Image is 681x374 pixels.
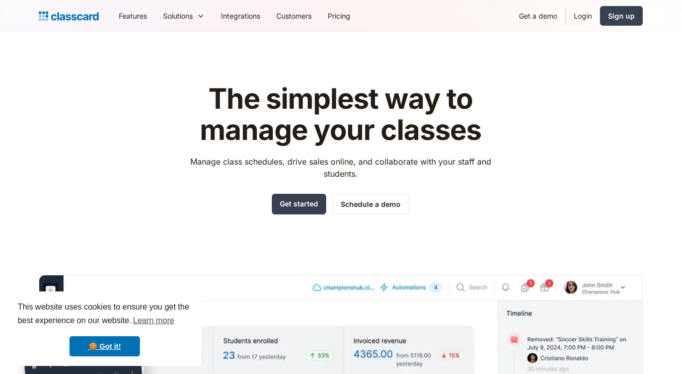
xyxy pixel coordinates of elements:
p: Manage class schedules, drive sales online, and collaborate with your staff and students. [181,156,500,180]
div: cookieconsent [8,291,201,366]
a: Sign up [600,6,643,26]
div: Solutions [163,11,193,21]
a: learn more about cookies [131,313,176,328]
a: Get started [272,194,326,214]
div: Sign up [608,11,635,21]
a: Pricing [320,5,358,27]
span: This website uses cookies to ensure you get the best experience on our website. [18,301,192,328]
a: Customers [268,5,320,27]
h1: The simplest way to manage your classes [181,84,500,145]
a: Schedule a demo [332,194,409,214]
div: Solutions [155,5,213,27]
a: home [39,9,99,23]
a: dismiss cookie message [69,336,140,356]
a: Features [111,5,155,27]
a: Integrations [213,5,268,27]
a: Login [566,5,600,27]
a: Get a demo [511,5,565,27]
